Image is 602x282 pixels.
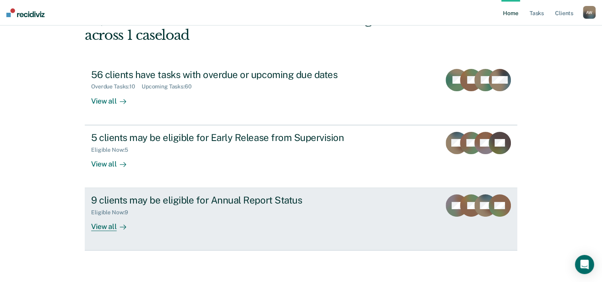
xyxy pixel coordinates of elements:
[91,153,136,168] div: View all
[91,194,370,206] div: 9 clients may be eligible for Annual Report Status
[91,216,136,231] div: View all
[91,209,134,216] div: Eligible Now : 9
[85,188,517,251] a: 9 clients may be eligible for Annual Report StatusEligible Now:9View all
[583,6,596,19] div: A W
[91,147,134,153] div: Eligible Now : 5
[85,125,517,188] a: 5 clients may be eligible for Early Release from SupervisionEligible Now:5View all
[85,63,517,125] a: 56 clients have tasks with overdue or upcoming due datesOverdue Tasks:10Upcoming Tasks:60View all
[91,132,370,143] div: 5 clients may be eligible for Early Release from Supervision
[142,83,198,90] div: Upcoming Tasks : 60
[6,8,45,17] img: Recidiviz
[85,11,431,43] div: Hi, Armainie. We’ve found some outstanding items across 1 caseload
[583,6,596,19] button: AW
[575,255,594,274] div: Open Intercom Messenger
[91,69,370,80] div: 56 clients have tasks with overdue or upcoming due dates
[91,90,136,106] div: View all
[91,83,142,90] div: Overdue Tasks : 10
